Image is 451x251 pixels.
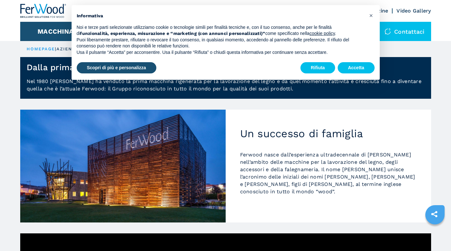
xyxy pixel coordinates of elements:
button: Chiudi questa informativa [366,10,377,21]
img: Contattaci [385,28,391,35]
button: Scopri di più e personalizza [77,62,156,74]
h1: Dalla prima macchina venduta ad [DATE] [27,62,197,72]
strong: funzionalità, esperienza, misurazione e “marketing (con annunci personalizzati)” [80,31,265,36]
p: Puoi liberamente prestare, rifiutare o revocare il tuo consenso, in qualsiasi momento, accedendo ... [77,37,364,49]
h2: Informativa [77,13,364,19]
button: Rifiuta [300,62,335,74]
p: Usa il pulsante “Accetta” per acconsentire. Usa il pulsante “Rifiuta” o chiudi questa informativa... [77,49,364,56]
img: Ferwood [20,4,66,18]
a: HOMEPAGE [27,46,55,51]
p: Noi e terze parti selezionate utilizziamo cookie o tecnologie simili per finalità tecniche e, con... [77,24,364,37]
a: sharethis [426,206,442,222]
div: Contattaci [378,22,431,41]
a: cookie policy [309,31,335,36]
h2: Un successo di famiglia [240,127,417,140]
p: Ferwood nasce dall’esperienza ultradecennale di [PERSON_NAME] nell’ambito delle macchine per la l... [240,151,417,195]
img: Un successo di famiglia [20,110,226,222]
span: × [369,12,373,19]
button: Accetta [338,62,375,74]
a: Video Gallery [396,8,431,14]
span: | [55,46,56,51]
p: azienda [56,46,80,52]
p: Nel 1980 [PERSON_NAME] ha venduto la prima macchina rigenerata per la lavorazione del legno e da ... [20,78,431,99]
button: Macchinari [38,28,80,35]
